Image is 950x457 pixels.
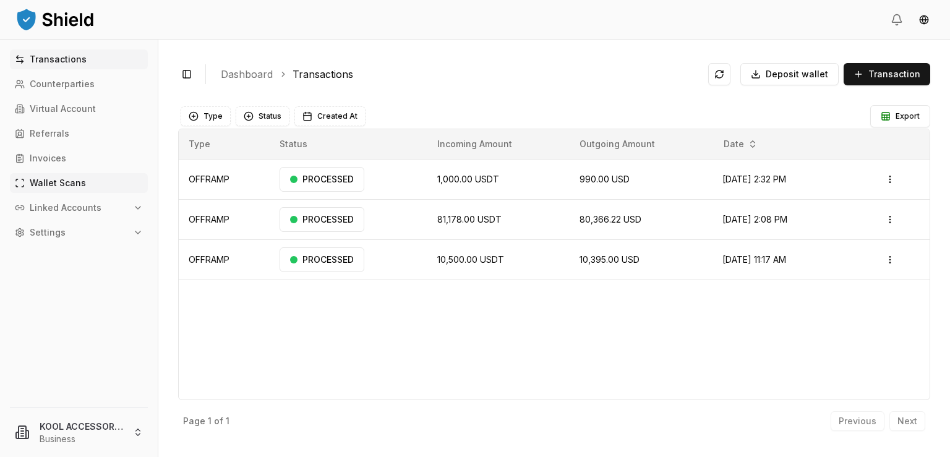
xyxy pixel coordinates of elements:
button: Deposit wallet [740,63,839,85]
p: Invoices [30,154,66,163]
span: 10,395.00 USD [580,254,640,265]
p: Virtual Account [30,105,96,113]
a: Counterparties [10,74,148,94]
button: KOOL ACCESSORIES LLCBusiness [5,412,153,452]
a: Dashboard [221,67,273,82]
td: OFFRAMP [179,159,270,199]
span: [DATE] 11:17 AM [722,254,786,265]
button: Type [181,106,231,126]
th: Type [179,129,270,159]
a: Transactions [293,67,353,82]
button: Settings [10,223,148,242]
th: Status [270,129,427,159]
a: Virtual Account [10,99,148,119]
p: of [214,417,223,425]
span: Deposit wallet [766,68,828,80]
p: Referrals [30,129,69,138]
p: Wallet Scans [30,179,86,187]
p: Page [183,417,205,425]
span: 81,178.00 USDT [437,214,502,224]
img: ShieldPay Logo [15,7,95,32]
a: Referrals [10,124,148,143]
div: PROCESSED [280,167,364,192]
td: OFFRAMP [179,239,270,280]
div: PROCESSED [280,207,364,232]
button: Transaction [844,63,930,85]
th: Outgoing Amount [570,129,713,159]
p: KOOL ACCESSORIES LLC [40,420,123,433]
span: 1,000.00 USDT [437,174,499,184]
span: 990.00 USD [580,174,630,184]
a: Invoices [10,148,148,168]
button: Export [870,105,930,127]
span: Created At [317,111,357,121]
p: Linked Accounts [30,203,101,212]
span: 80,366.22 USD [580,214,641,224]
button: Date [719,134,763,154]
a: Wallet Scans [10,173,148,193]
p: Business [40,433,123,445]
a: Transactions [10,49,148,69]
div: PROCESSED [280,247,364,272]
nav: breadcrumb [221,67,698,82]
p: 1 [226,417,229,425]
span: [DATE] 2:08 PM [722,214,787,224]
span: 10,500.00 USDT [437,254,504,265]
td: OFFRAMP [179,199,270,239]
p: Transactions [30,55,87,64]
th: Incoming Amount [427,129,570,159]
button: Status [236,106,289,126]
button: Created At [294,106,366,126]
span: Transaction [868,68,920,80]
span: [DATE] 2:32 PM [722,174,786,184]
button: Linked Accounts [10,198,148,218]
p: Settings [30,228,66,237]
p: Counterparties [30,80,95,88]
p: 1 [208,417,212,425]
